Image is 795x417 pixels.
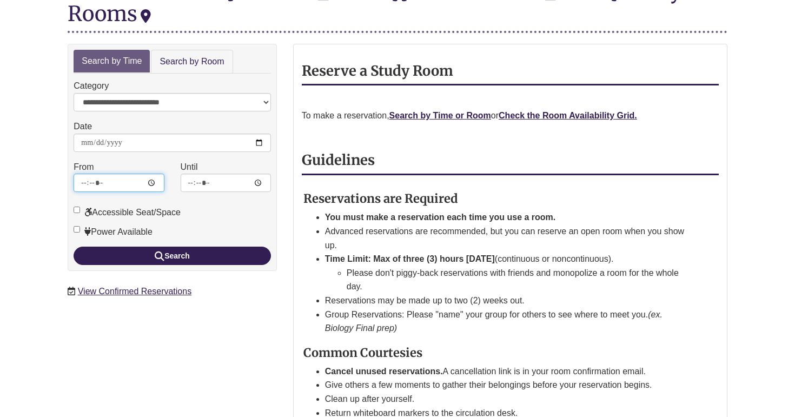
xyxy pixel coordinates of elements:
[74,79,109,93] label: Category
[74,120,92,134] label: Date
[74,206,181,220] label: Accessible Seat/Space
[389,111,491,120] a: Search by Time or Room
[302,62,453,80] strong: Reserve a Study Room
[74,225,153,239] label: Power Available
[74,247,271,265] button: Search
[302,109,719,123] p: To make a reservation, or
[347,266,693,294] li: Please don't piggy-back reservations with friends and monopolize a room for the whole day.
[181,160,198,174] label: Until
[499,111,637,120] a: Check the Room Availability Grid.
[325,392,693,406] li: Clean up after yourself.
[303,345,422,360] strong: Common Courtesies
[151,50,233,74] a: Search by Room
[325,213,556,222] strong: You must make a reservation each time you use a room.
[74,160,94,174] label: From
[325,224,693,252] li: Advanced reservations are recommended, but you can reserve an open room when you show up.
[325,252,693,294] li: (continuous or noncontinuous).
[78,287,191,296] a: View Confirmed Reservations
[325,367,443,376] strong: Cancel unused reservations.
[74,207,80,213] input: Accessible Seat/Space
[302,151,375,169] strong: Guidelines
[303,191,458,206] strong: Reservations are Required
[325,294,693,308] li: Reservations may be made up to two (2) weeks out.
[325,254,495,263] strong: Time Limit: Max of three (3) hours [DATE]
[325,378,693,392] li: Give others a few moments to gather their belongings before your reservation begins.
[74,50,150,73] a: Search by Time
[325,308,693,335] li: Group Reservations: Please "name" your group for others to see where to meet you.
[74,226,80,233] input: Power Available
[325,365,693,379] li: A cancellation link is in your room confirmation email.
